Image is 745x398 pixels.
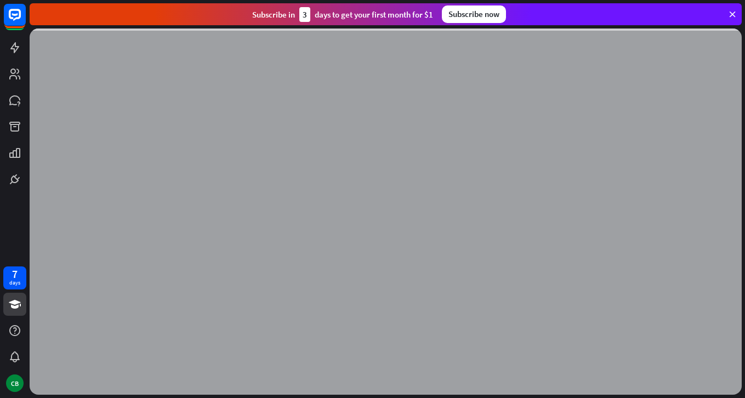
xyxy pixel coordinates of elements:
[252,7,433,22] div: Subscribe in days to get your first month for $1
[6,374,24,392] div: CB
[299,7,310,22] div: 3
[9,279,20,287] div: days
[12,269,18,279] div: 7
[3,266,26,289] a: 7 days
[442,5,506,23] div: Subscribe now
